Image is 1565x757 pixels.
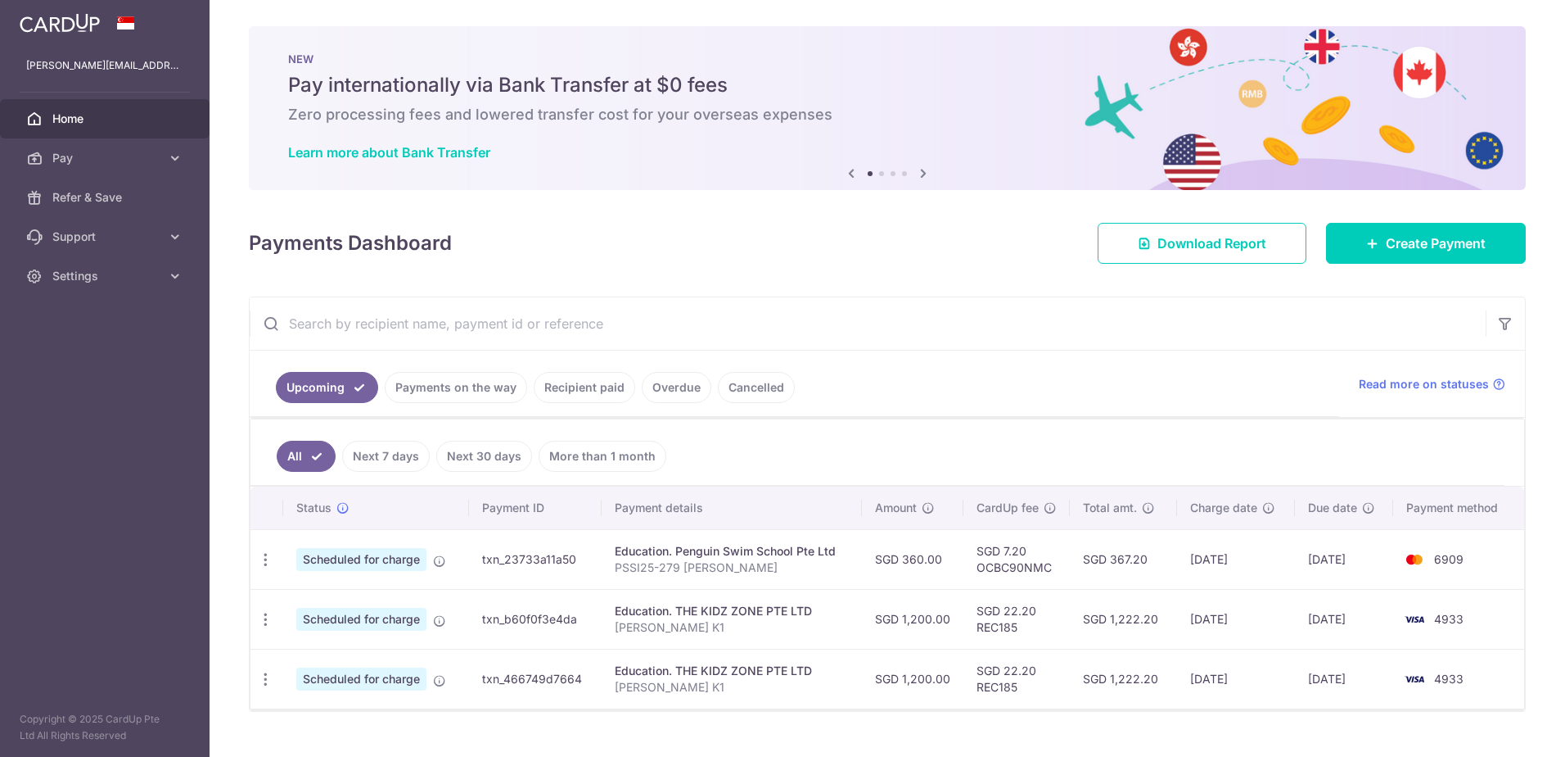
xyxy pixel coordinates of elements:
[1157,233,1266,253] span: Download Report
[875,500,917,516] span: Amount
[52,229,160,245] span: Support
[249,26,1526,190] img: Bank transfer banner
[1434,672,1464,686] span: 4933
[1295,649,1393,709] td: [DATE]
[1295,529,1393,589] td: [DATE]
[1070,649,1177,709] td: SGD 1,222.20
[1177,589,1294,649] td: [DATE]
[1098,223,1306,264] a: Download Report
[469,487,602,529] th: Payment ID
[276,372,378,403] a: Upcoming
[469,649,602,709] td: txn_466749d7664
[534,372,635,403] a: Recipient paid
[52,111,160,127] span: Home
[296,548,426,571] span: Scheduled for charge
[1326,223,1526,264] a: Create Payment
[342,441,430,472] a: Next 7 days
[436,441,532,472] a: Next 30 days
[1190,500,1257,516] span: Charge date
[1398,550,1431,569] img: Bank Card
[615,543,849,560] div: Education. Penguin Swim School Pte Ltd
[1434,552,1464,566] span: 6909
[1386,233,1486,253] span: Create Payment
[469,589,602,649] td: txn_b60f0f3e4da
[288,144,490,161] a: Learn more about Bank Transfer
[615,603,849,619] div: Education. THE KIDZ ZONE PTE LTD
[1177,649,1294,709] td: [DATE]
[539,441,666,472] a: More than 1 month
[963,649,1070,709] td: SGD 22.20 REC185
[862,649,963,709] td: SGD 1,200.00
[976,500,1039,516] span: CardUp fee
[288,52,1486,66] p: NEW
[1070,529,1177,589] td: SGD 367.20
[288,72,1486,98] h5: Pay internationally via Bank Transfer at $0 fees
[469,529,602,589] td: txn_23733a11a50
[1295,589,1393,649] td: [DATE]
[250,297,1486,350] input: Search by recipient name, payment id or reference
[642,372,711,403] a: Overdue
[1070,589,1177,649] td: SGD 1,222.20
[963,589,1070,649] td: SGD 22.20 REC185
[52,150,160,166] span: Pay
[1359,376,1489,392] span: Read more on statuses
[862,589,963,649] td: SGD 1,200.00
[602,487,862,529] th: Payment details
[52,268,160,284] span: Settings
[1434,612,1464,626] span: 4933
[20,13,100,33] img: CardUp
[1083,500,1137,516] span: Total amt.
[615,560,849,576] p: PSSI25-279 [PERSON_NAME]
[296,608,426,631] span: Scheduled for charge
[52,189,160,206] span: Refer & Save
[862,529,963,589] td: SGD 360.00
[296,668,426,691] span: Scheduled for charge
[249,229,452,258] h4: Payments Dashboard
[277,441,336,472] a: All
[1359,376,1505,392] a: Read more on statuses
[615,619,849,636] p: [PERSON_NAME] K1
[615,663,849,679] div: Education. THE KIDZ ZONE PTE LTD
[963,529,1070,589] td: SGD 7.20 OCBC90NMC
[296,500,331,516] span: Status
[718,372,795,403] a: Cancelled
[1398,669,1431,689] img: Bank Card
[385,372,527,403] a: Payments on the way
[1398,610,1431,629] img: Bank Card
[1393,487,1524,529] th: Payment method
[1308,500,1357,516] span: Due date
[1177,529,1294,589] td: [DATE]
[26,57,183,74] p: [PERSON_NAME][EMAIL_ADDRESS][DOMAIN_NAME]
[288,105,1486,125] h6: Zero processing fees and lowered transfer cost for your overseas expenses
[615,679,849,696] p: [PERSON_NAME] K1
